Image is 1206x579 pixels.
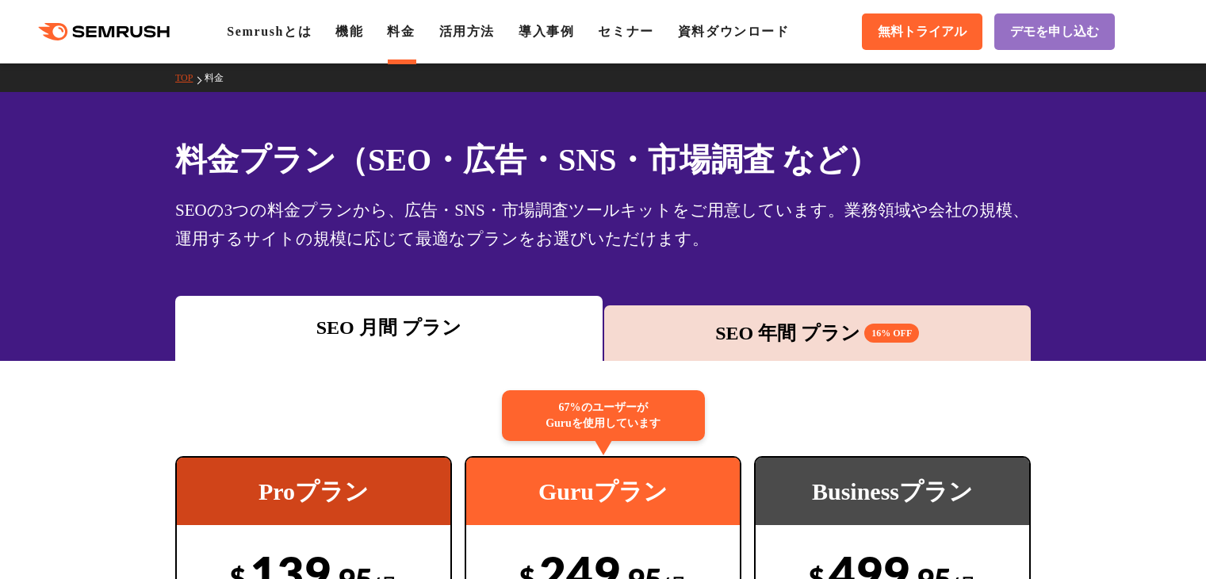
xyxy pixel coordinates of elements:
[678,25,790,38] a: 資料ダウンロード
[177,458,450,525] div: Proプラン
[227,25,312,38] a: Semrushとは
[1010,24,1099,40] span: デモを申し込む
[864,324,919,343] span: 16% OFF
[466,458,740,525] div: Guruプラン
[502,390,705,441] div: 67%のユーザーが Guruを使用しています
[862,13,982,50] a: 無料トライアル
[175,72,205,83] a: TOP
[598,25,653,38] a: セミナー
[612,319,1024,347] div: SEO 年間 プラン
[519,25,574,38] a: 導入事例
[183,313,595,342] div: SEO 月間 プラン
[387,25,415,38] a: 料金
[175,136,1031,183] h1: 料金プラン（SEO・広告・SNS・市場調査 など）
[878,24,967,40] span: 無料トライアル
[994,13,1115,50] a: デモを申し込む
[175,196,1031,253] div: SEOの3つの料金プランから、広告・SNS・市場調査ツールキットをご用意しています。業務領域や会社の規模、運用するサイトの規模に応じて最適なプランをお選びいただけます。
[756,458,1029,525] div: Businessプラン
[335,25,363,38] a: 機能
[205,72,235,83] a: 料金
[439,25,495,38] a: 活用方法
